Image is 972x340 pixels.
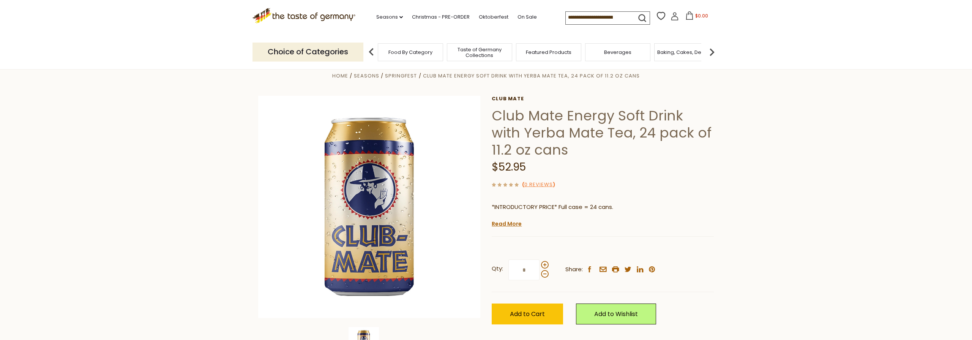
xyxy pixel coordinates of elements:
img: previous arrow [364,44,379,60]
strong: Qty: [492,264,503,274]
a: Add to Wishlist [576,304,656,324]
input: Qty: [508,259,540,280]
a: Taste of Germany Collections [449,47,510,58]
p: Club Mate is a "cult drink" in [GEOGRAPHIC_DATA] (especially [GEOGRAPHIC_DATA]) among the hacker ... [492,218,714,227]
h1: Club Mate Energy Soft Drink with Yerba Mate Tea, 24 pack of 11.2 oz cans [492,107,714,158]
a: 0 Reviews [524,181,553,189]
a: Beverages [604,49,631,55]
a: Read More [492,220,522,228]
a: Seasons [354,72,379,79]
a: Club Mate [492,96,714,102]
a: Oktoberfest [479,13,508,21]
span: ( ) [522,181,555,188]
a: Home [332,72,348,79]
p: Choice of Categories [252,43,363,61]
button: Add to Cart [492,304,563,324]
a: Food By Category [388,49,432,55]
a: Club Mate Energy Soft Drink with Yerba Mate Tea, 24 pack of 11.2 oz cans [423,72,640,79]
a: Springfest [385,72,417,79]
img: next arrow [704,44,720,60]
img: Club Mate Can [258,96,480,318]
a: On Sale [518,13,537,21]
a: Featured Products [526,49,571,55]
button: $0.00 [680,11,713,23]
p: *INTRODUCTORY PRICE* Full case = 24 cans. [492,202,714,212]
span: Share: [565,265,583,274]
a: Baking, Cakes, Desserts [657,49,716,55]
a: Seasons [376,13,403,21]
span: $0.00 [695,13,708,19]
span: $52.95 [492,160,526,174]
a: Christmas - PRE-ORDER [412,13,470,21]
span: Add to Cart [510,310,545,318]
